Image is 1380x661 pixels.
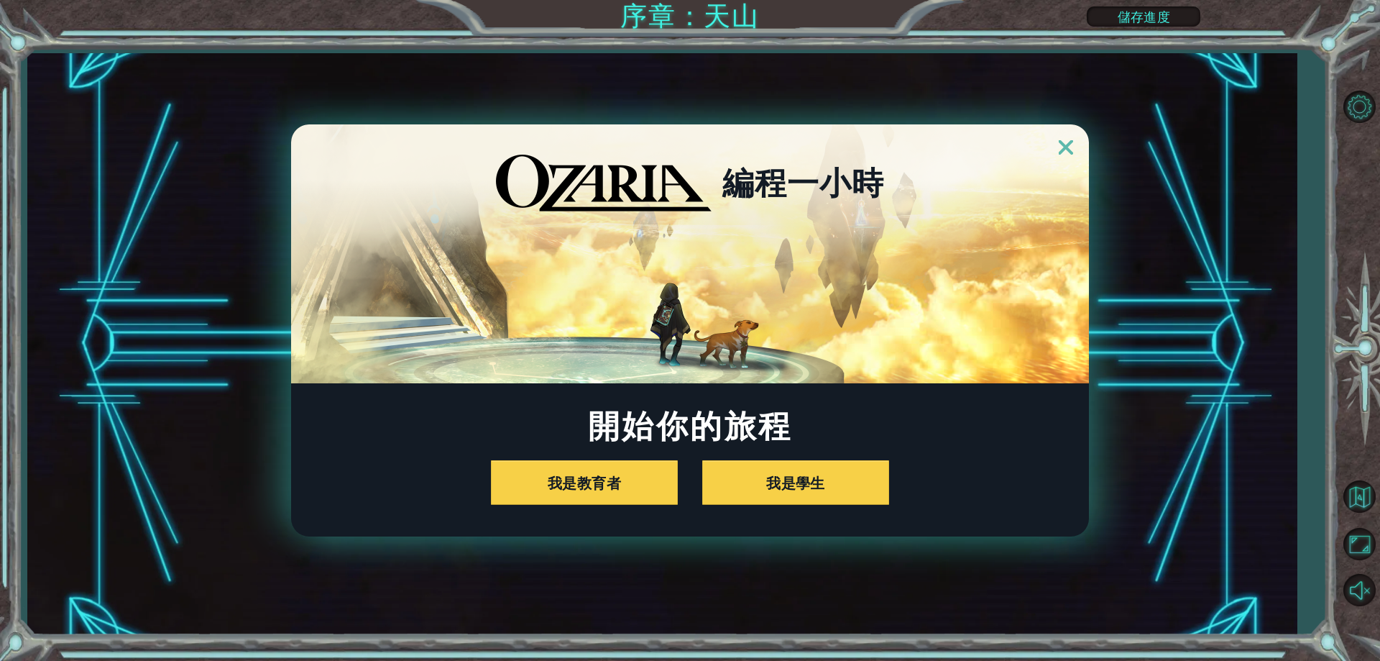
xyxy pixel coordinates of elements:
img: ExitButton_Dusk.png [1059,140,1073,155]
img: blackOzariaWordmark.png [496,155,712,212]
button: 我是學生 [702,460,889,505]
h1: 開始你的旅程 [291,410,1089,439]
h2: 編程一小時 [722,170,883,197]
button: 我是教育者 [491,460,678,505]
